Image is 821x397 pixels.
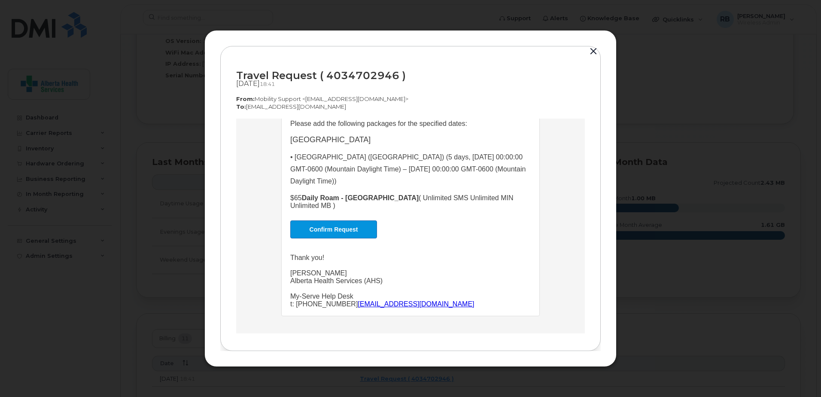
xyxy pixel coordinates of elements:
strong: To: [236,103,246,110]
a: Confirm Request [54,102,141,120]
span: 18:41 [260,81,275,87]
span: [GEOGRAPHIC_DATA] [54,17,134,25]
p: [EMAIL_ADDRESS][DOMAIN_NAME] [236,103,585,111]
strong: From: [236,95,255,102]
strong: Daily Roam - [GEOGRAPHIC_DATA] [66,76,182,83]
div: [DATE] [236,79,585,88]
div: $65 ( Unlimited SMS Unlimited MIN Unlimited MB ) [54,76,295,91]
p: • [GEOGRAPHIC_DATA] ([GEOGRAPHIC_DATA]) (5 days, [DATE] 00:00:00 GMT-0600 (Mountain Daylight Time... [54,33,295,69]
a: [EMAIL_ADDRESS][DOMAIN_NAME] [122,182,238,189]
p: Mobility Support <[EMAIL_ADDRESS][DOMAIN_NAME]> [236,95,585,103]
div: Travel Request ( 4034702946 ) [236,70,585,81]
